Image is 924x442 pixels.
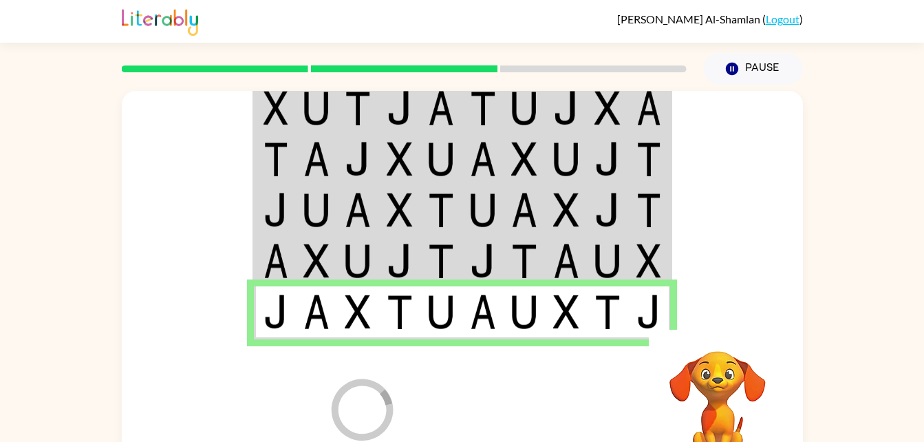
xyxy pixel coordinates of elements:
[511,193,537,227] img: a
[264,193,288,227] img: j
[553,244,579,278] img: a
[264,142,288,176] img: t
[345,91,371,125] img: t
[387,244,413,278] img: j
[470,193,496,227] img: u
[553,91,579,125] img: j
[122,6,198,36] img: Literably
[636,193,661,227] img: t
[345,142,371,176] img: j
[470,91,496,125] img: t
[345,193,371,227] img: a
[553,295,579,329] img: x
[303,91,330,125] img: u
[594,295,621,329] img: t
[387,193,413,227] img: x
[636,91,661,125] img: a
[703,53,803,85] button: Pause
[264,91,288,125] img: x
[470,142,496,176] img: a
[617,12,762,25] span: [PERSON_NAME] Al-Shamlan
[766,12,799,25] a: Logout
[553,193,579,227] img: x
[428,295,454,329] img: u
[428,91,454,125] img: a
[470,244,496,278] img: j
[303,193,330,227] img: u
[428,142,454,176] img: u
[387,91,413,125] img: j
[594,244,621,278] img: u
[636,295,661,329] img: j
[553,142,579,176] img: u
[594,91,621,125] img: x
[636,142,661,176] img: t
[303,295,330,329] img: a
[617,12,803,25] div: ( )
[594,142,621,176] img: j
[303,244,330,278] img: x
[345,295,371,329] img: x
[511,142,537,176] img: x
[636,244,661,278] img: x
[511,295,537,329] img: u
[428,193,454,227] img: t
[511,244,537,278] img: t
[511,91,537,125] img: u
[387,142,413,176] img: x
[470,295,496,329] img: a
[387,295,413,329] img: t
[264,244,288,278] img: a
[428,244,454,278] img: t
[264,295,288,329] img: j
[594,193,621,227] img: j
[345,244,371,278] img: u
[303,142,330,176] img: a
